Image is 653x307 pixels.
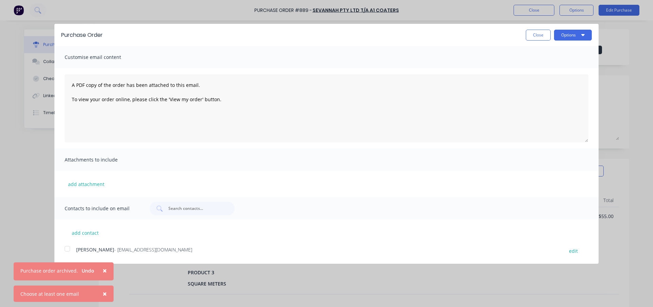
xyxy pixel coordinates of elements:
div: Purchase Order [61,31,103,39]
textarea: A PDF copy of the order has been attached to this email. To view your order online, please click ... [65,74,588,142]
div: Purchase order archived. [20,267,78,274]
button: Close [526,30,551,41]
span: × [103,289,107,298]
span: [PERSON_NAME] [76,246,114,253]
button: add attachment [65,179,108,189]
button: Close [96,262,114,279]
span: Customise email content [65,52,139,62]
span: × [103,266,107,275]
span: Contacts to include on email [65,204,139,213]
button: Undo [78,266,98,276]
input: Search contacts... [168,205,224,212]
button: add contact [65,228,105,238]
span: Attachments to include [65,155,139,165]
span: - [EMAIL_ADDRESS][DOMAIN_NAME] [114,246,192,253]
div: Choose at least one email [20,290,79,297]
button: Close [96,286,114,302]
button: Options [554,30,592,41]
button: edit [565,246,582,255]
